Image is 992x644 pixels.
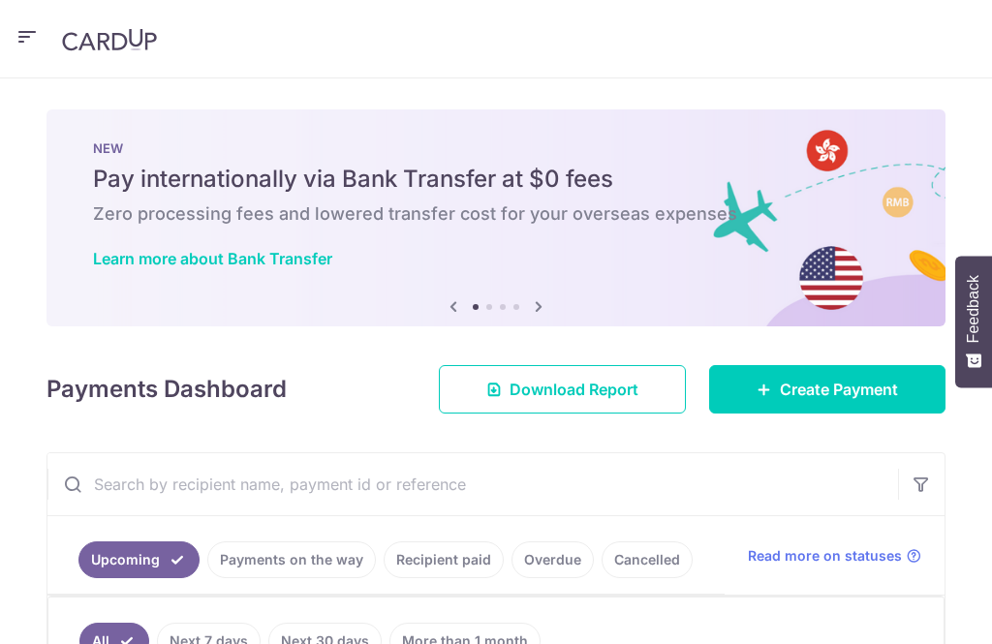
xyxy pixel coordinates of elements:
a: Learn more about Bank Transfer [93,249,332,268]
a: Read more on statuses [748,546,921,566]
a: Recipient paid [384,541,504,578]
img: CardUp [62,28,157,51]
span: Create Payment [780,378,898,401]
span: Read more on statuses [748,546,902,566]
button: Feedback - Show survey [955,256,992,387]
a: Download Report [439,365,686,414]
iframe: Opens a widget where you can find more information [926,586,973,634]
img: Bank transfer banner [46,109,945,326]
span: Download Report [510,378,638,401]
h6: Zero processing fees and lowered transfer cost for your overseas expenses [93,202,899,226]
h5: Pay internationally via Bank Transfer at $0 fees [93,164,899,195]
h4: Payments Dashboard [46,372,287,407]
a: Cancelled [602,541,693,578]
a: Create Payment [709,365,945,414]
a: Upcoming [78,541,200,578]
a: Payments on the way [207,541,376,578]
a: Overdue [511,541,594,578]
span: Feedback [965,275,982,343]
p: NEW [93,140,899,156]
input: Search by recipient name, payment id or reference [47,453,898,515]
